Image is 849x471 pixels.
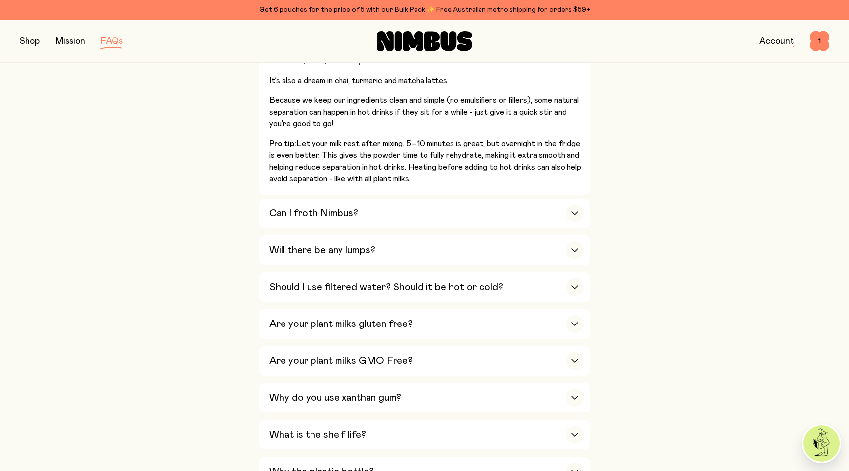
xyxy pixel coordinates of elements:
button: Why do you use xanthan gum? [259,383,590,412]
button: Are your plant milks gluten free? [259,309,590,339]
div: Get 6 pouches for the price of 5 with our Bulk Pack ✨ Free Australian metro shipping for orders $59+ [20,4,829,16]
p: Let your milk rest after mixing. 5–10 minutes is great, but overnight in the fridge is even bette... [269,138,584,185]
h3: What is the shelf life? [269,429,366,441]
img: agent [803,425,840,462]
button: Are your plant milks GMO Free? [259,346,590,376]
a: FAQs [101,37,123,46]
p: It’s also a dream in chai, turmeric and matcha lattes. [269,75,584,87]
a: Mission [56,37,85,46]
a: Account [759,37,794,46]
strong: Pro tip: [269,140,296,147]
button: Will there be any lumps? [259,235,590,265]
h3: Can I froth Nimbus? [269,207,358,219]
button: 1 [810,31,829,51]
h3: Are your plant milks gluten free? [269,318,413,330]
p: Because we keep our ingredients clean and simple (no emulsifiers or fillers), some natural separa... [269,94,584,130]
h3: Should I use filtered water? Should it be hot or cold? [269,281,503,293]
button: Should I use filtered water? Should it be hot or cold? [259,272,590,302]
button: Can I froth Nimbus? [259,199,590,228]
button: What is the shelf life? [259,420,590,449]
h3: Will there be any lumps? [269,244,375,256]
h3: Why do you use xanthan gum? [269,392,401,404]
h3: Are your plant milks GMO Free? [269,355,413,367]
